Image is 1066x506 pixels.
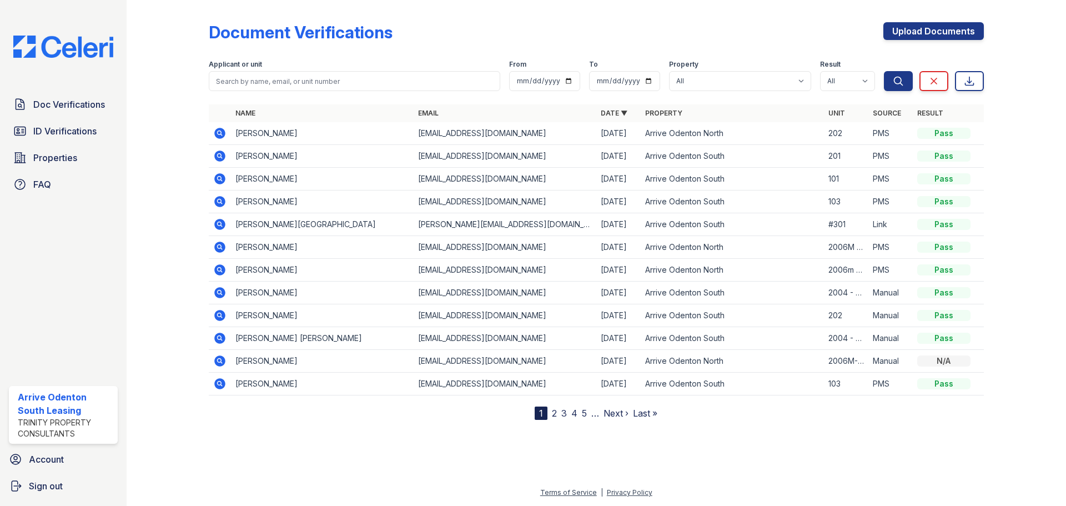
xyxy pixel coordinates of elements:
span: FAQ [33,178,51,191]
td: [PERSON_NAME] [231,350,414,373]
td: 202 [824,122,868,145]
td: [PERSON_NAME] [231,168,414,191]
label: Applicant or unit [209,60,262,69]
td: Manual [868,350,913,373]
a: Email [418,109,439,117]
td: Arrive Odenton South [641,145,823,168]
a: Source [873,109,901,117]
div: Pass [917,242,971,253]
div: Pass [917,378,971,389]
td: [PERSON_NAME] [231,282,414,304]
img: CE_Logo_Blue-a8612792a0a2168367f1c8372b55b34899dd931a85d93a1a3d3e32e68fde9ad4.png [4,36,122,58]
a: Date ▼ [601,109,627,117]
td: 2004 - P-1 [824,282,868,304]
td: [DATE] [596,282,641,304]
td: Link [868,213,913,236]
td: [DATE] [596,259,641,282]
div: Trinity Property Consultants [18,417,113,439]
td: [DATE] [596,327,641,350]
td: [DATE] [596,122,641,145]
div: Pass [917,151,971,162]
a: Terms of Service [540,488,597,497]
a: Doc Verifications [9,93,118,116]
td: [EMAIL_ADDRESS][DOMAIN_NAME] [414,282,596,304]
div: Pass [917,128,971,139]
td: [EMAIL_ADDRESS][DOMAIN_NAME] [414,236,596,259]
a: Upload Documents [883,22,984,40]
td: [EMAIL_ADDRESS][DOMAIN_NAME] [414,350,596,373]
td: Arrive Odenton North [641,259,823,282]
a: Next › [604,408,628,419]
td: 101 [824,168,868,191]
td: 2004 - P-1 [824,327,868,350]
td: Manual [868,282,913,304]
a: Properties [9,147,118,169]
td: [PERSON_NAME] [231,122,414,145]
span: Sign out [29,479,63,493]
td: [EMAIL_ADDRESS][DOMAIN_NAME] [414,304,596,327]
td: Arrive Odenton North [641,122,823,145]
td: PMS [868,236,913,259]
td: 202 [824,304,868,327]
div: 1 [535,407,547,420]
label: To [589,60,598,69]
td: [PERSON_NAME] [231,259,414,282]
td: Arrive Odenton North [641,350,823,373]
td: Arrive Odenton South [641,327,823,350]
td: [EMAIL_ADDRESS][DOMAIN_NAME] [414,191,596,213]
td: [EMAIL_ADDRESS][DOMAIN_NAME] [414,168,596,191]
td: [EMAIL_ADDRESS][DOMAIN_NAME] [414,373,596,395]
span: Properties [33,151,77,164]
td: [DATE] [596,304,641,327]
span: Account [29,453,64,466]
td: Arrive Odenton South [641,282,823,304]
td: [EMAIL_ADDRESS][DOMAIN_NAME] [414,259,596,282]
td: Arrive Odenton North [641,236,823,259]
td: 2006M-304 [824,350,868,373]
td: 201 [824,145,868,168]
div: Pass [917,333,971,344]
a: 3 [561,408,567,419]
span: … [591,407,599,420]
label: Property [669,60,698,69]
a: Unit [828,109,845,117]
td: [DATE] [596,373,641,395]
td: [PERSON_NAME] [231,145,414,168]
a: Sign out [4,475,122,497]
td: [DATE] [596,213,641,236]
div: N/A [917,355,971,367]
td: [PERSON_NAME][EMAIL_ADDRESS][DOMAIN_NAME] [414,213,596,236]
div: | [601,488,603,497]
td: Manual [868,327,913,350]
td: [EMAIL_ADDRESS][DOMAIN_NAME] [414,122,596,145]
td: Arrive Odenton South [641,304,823,327]
td: Manual [868,304,913,327]
div: Arrive Odenton South Leasing [18,390,113,417]
a: Property [645,109,682,117]
div: Pass [917,219,971,230]
td: [PERSON_NAME] [231,191,414,213]
td: PMS [868,373,913,395]
a: Last » [633,408,657,419]
td: [PERSON_NAME][GEOGRAPHIC_DATA] [231,213,414,236]
td: 2006m 304 [824,259,868,282]
div: Pass [917,264,971,275]
div: Pass [917,287,971,298]
label: From [509,60,526,69]
a: 5 [582,408,587,419]
td: Arrive Odenton South [641,373,823,395]
td: PMS [868,168,913,191]
div: Pass [917,196,971,207]
div: Pass [917,173,971,184]
span: Doc Verifications [33,98,105,111]
a: 4 [571,408,577,419]
td: [DATE] [596,350,641,373]
a: Name [235,109,255,117]
td: 103 [824,373,868,395]
td: Arrive Odenton South [641,191,823,213]
a: FAQ [9,173,118,196]
td: Arrive Odenton South [641,213,823,236]
td: #301 [824,213,868,236]
td: PMS [868,145,913,168]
